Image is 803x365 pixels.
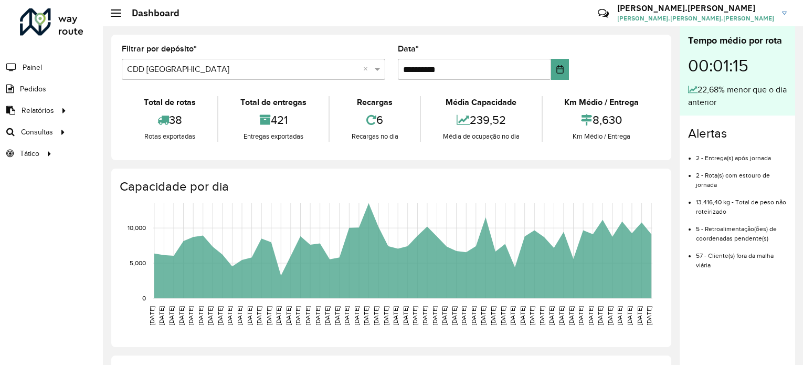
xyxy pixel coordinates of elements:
[688,34,787,48] div: Tempo médio por rota
[121,7,179,19] h2: Dashboard
[128,224,146,231] text: 10,000
[373,306,379,325] text: [DATE]
[548,306,555,325] text: [DATE]
[221,109,325,131] div: 421
[470,306,477,325] text: [DATE]
[124,96,215,109] div: Total de rotas
[363,306,369,325] text: [DATE]
[411,306,418,325] text: [DATE]
[545,131,658,142] div: Km Médio / Entrega
[696,243,787,270] li: 57 - Cliente(s) fora da malha viária
[363,63,372,76] span: Clear all
[519,306,526,325] text: [DATE]
[431,306,438,325] text: [DATE]
[460,306,467,325] text: [DATE]
[545,109,658,131] div: 8,630
[696,216,787,243] li: 5 - Retroalimentação(ões) de coordenadas pendente(s)
[688,126,787,141] h4: Alertas
[22,105,54,116] span: Relatórios
[424,131,538,142] div: Média de ocupação no dia
[20,148,39,159] span: Tático
[490,306,496,325] text: [DATE]
[353,306,360,325] text: [DATE]
[266,306,272,325] text: [DATE]
[688,48,787,84] div: 00:01:15
[334,306,341,325] text: [DATE]
[424,96,538,109] div: Média Capacidade
[545,96,658,109] div: Km Médio / Entrega
[294,306,301,325] text: [DATE]
[149,306,155,325] text: [DATE]
[207,306,214,325] text: [DATE]
[617,14,774,23] span: [PERSON_NAME].[PERSON_NAME].[PERSON_NAME]
[21,127,53,138] span: Consultas
[597,306,604,325] text: [DATE]
[509,306,516,325] text: [DATE]
[221,96,325,109] div: Total de entregas
[314,306,321,325] text: [DATE]
[221,131,325,142] div: Entregas exportadas
[392,306,399,325] text: [DATE]
[236,306,243,325] text: [DATE]
[142,295,146,301] text: 0
[646,306,652,325] text: [DATE]
[23,62,42,73] span: Painel
[332,109,417,131] div: 6
[332,131,417,142] div: Recargas no dia
[500,306,506,325] text: [DATE]
[558,306,565,325] text: [DATE]
[197,306,204,325] text: [DATE]
[304,306,311,325] text: [DATE]
[617,3,774,13] h3: [PERSON_NAME].[PERSON_NAME]
[122,43,197,55] label: Filtrar por depósito
[424,109,538,131] div: 239,52
[120,179,661,194] h4: Capacidade por dia
[538,306,545,325] text: [DATE]
[626,306,633,325] text: [DATE]
[616,306,623,325] text: [DATE]
[226,306,233,325] text: [DATE]
[324,306,331,325] text: [DATE]
[178,306,185,325] text: [DATE]
[402,306,409,325] text: [DATE]
[696,190,787,216] li: 13.416,40 kg - Total de peso não roteirizado
[20,84,46,95] span: Pedidos
[577,306,584,325] text: [DATE]
[187,306,194,325] text: [DATE]
[343,306,350,325] text: [DATE]
[124,131,215,142] div: Rotas exportadas
[285,306,292,325] text: [DATE]
[158,306,165,325] text: [DATE]
[568,306,575,325] text: [DATE]
[696,145,787,163] li: 2 - Entrega(s) após jornada
[592,2,615,25] a: Contato Rápido
[124,109,215,131] div: 38
[421,306,428,325] text: [DATE]
[256,306,262,325] text: [DATE]
[130,259,146,266] text: 5,000
[607,306,614,325] text: [DATE]
[168,306,175,325] text: [DATE]
[587,306,594,325] text: [DATE]
[398,43,419,55] label: Data
[246,306,253,325] text: [DATE]
[383,306,389,325] text: [DATE]
[275,306,282,325] text: [DATE]
[441,306,448,325] text: [DATE]
[217,306,224,325] text: [DATE]
[688,84,787,109] div: 22,68% menor que o dia anterior
[332,96,417,109] div: Recargas
[696,163,787,190] li: 2 - Rota(s) com estouro de jornada
[636,306,643,325] text: [DATE]
[529,306,535,325] text: [DATE]
[551,59,569,80] button: Choose Date
[451,306,458,325] text: [DATE]
[480,306,487,325] text: [DATE]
